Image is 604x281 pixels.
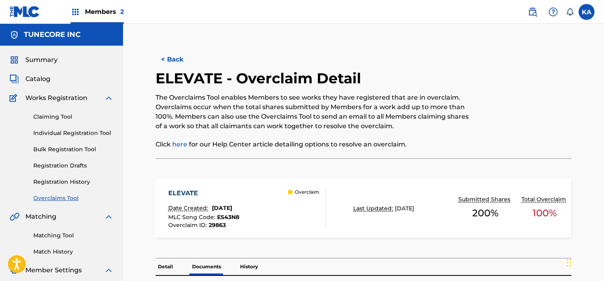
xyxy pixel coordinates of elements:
[10,266,19,275] img: Member Settings
[25,93,87,103] span: Works Registration
[567,251,571,275] div: Drag
[33,231,113,240] a: Matching Tool
[33,113,113,121] a: Claiming Tool
[458,195,512,204] p: Submitted Shares
[33,248,113,256] a: Match History
[238,258,260,275] p: History
[168,204,210,212] p: Date Created:
[472,206,498,220] span: 200 %
[25,55,58,65] span: Summary
[566,8,574,16] div: Notifications
[217,214,239,221] span: ES43N8
[582,173,604,237] iframe: Resource Center
[104,266,113,275] img: expand
[156,69,365,87] h2: ELEVATE - Overclaim Detail
[156,258,175,275] p: Detail
[33,178,113,186] a: Registration History
[564,243,604,281] iframe: Chat Widget
[156,93,476,131] p: The Overclaims Tool enables Members to see works they have registered that are in overclaim. Over...
[353,204,395,213] p: Last Updated:
[579,4,594,20] div: User Menu
[25,212,56,221] span: Matching
[168,221,209,229] span: Overclaim ID :
[25,74,50,84] span: Catalog
[33,145,113,154] a: Bulk Registration Tool
[104,212,113,221] img: expand
[104,93,113,103] img: expand
[521,195,568,204] p: Total Overclaim
[156,140,476,149] p: Click for our Help Center article detailing options to resolve an overclaim.
[10,74,19,84] img: Catalog
[71,7,80,17] img: Top Rightsholders
[533,206,557,220] span: 100 %
[10,55,19,65] img: Summary
[168,189,239,198] div: ELEVATE
[120,8,124,15] span: 2
[85,7,124,16] span: Members
[25,266,82,275] span: Member Settings
[33,162,113,170] a: Registration Drafts
[168,214,217,221] span: MLC Song Code :
[10,6,40,17] img: MLC Logo
[525,4,541,20] a: Public Search
[295,189,319,196] p: Overclaim
[24,30,81,39] h5: TUNECORE INC
[156,179,571,238] a: ELEVATEDate Created:[DATE]MLC Song Code:ES43N8Overclaim ID:29863 OverclaimLast Updated:[DATE]Subm...
[209,221,226,229] span: 29863
[156,50,203,69] button: < Back
[395,205,414,212] span: [DATE]
[548,7,558,17] img: help
[528,7,537,17] img: search
[10,93,20,103] img: Works Registration
[10,212,19,221] img: Matching
[10,74,50,84] a: CatalogCatalog
[172,140,187,148] a: here
[10,55,58,65] a: SummarySummary
[545,4,561,20] div: Help
[10,30,19,40] img: Accounts
[33,194,113,202] a: Overclaims Tool
[212,204,232,212] span: [DATE]
[190,258,223,275] p: Documents
[33,129,113,137] a: Individual Registration Tool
